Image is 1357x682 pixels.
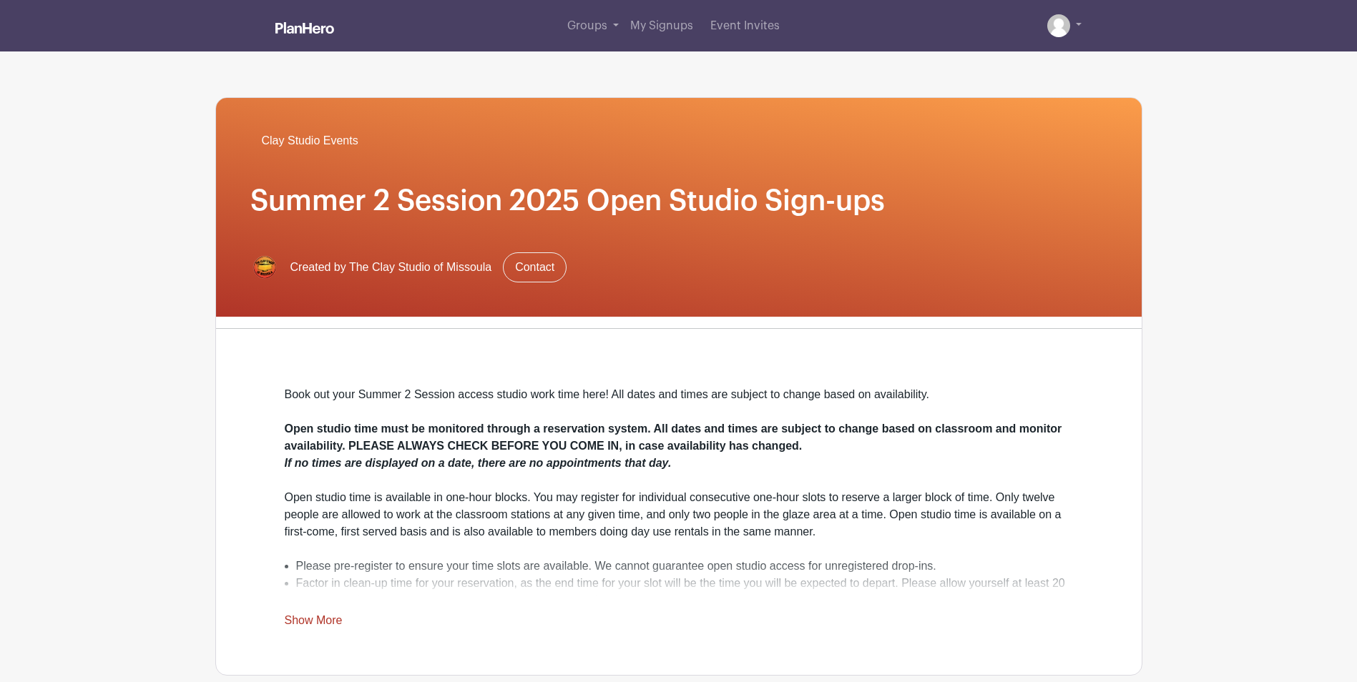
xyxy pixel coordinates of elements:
h1: Summer 2 Session 2025 Open Studio Sign-ups [250,184,1107,218]
a: Contact [503,252,567,282]
a: Show More [285,614,343,632]
img: default-ce2991bfa6775e67f084385cd625a349d9dcbb7a52a09fb2fda1e96e2d18dcdb.png [1047,14,1070,37]
span: Clay Studio Events [262,132,358,149]
em: If no times are displayed on a date, there are no appointments that day. [285,457,672,469]
span: Created by The Clay Studio of Missoula [290,259,492,276]
span: My Signups [630,20,693,31]
img: New%20Sticker.png [250,253,279,282]
img: logo_white-6c42ec7e38ccf1d336a20a19083b03d10ae64f83f12c07503d8b9e83406b4c7d.svg [275,22,334,34]
span: Groups [567,20,607,31]
div: Book out your Summer 2 Session access studio work time here! All dates and times are subject to c... [285,386,1073,420]
div: Open studio time is available in one-hour blocks. You may register for individual consecutive one... [285,489,1073,540]
span: Event Invites [710,20,780,31]
li: Please pre-register to ensure your time slots are available. We cannot guarantee open studio acce... [296,558,1073,575]
li: Factor in clean-up time for your reservation, as the end time for your slot will be the time you ... [296,575,1073,609]
strong: Open studio time must be monitored through a reservation system. All dates and times are subject ... [285,422,1062,452]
